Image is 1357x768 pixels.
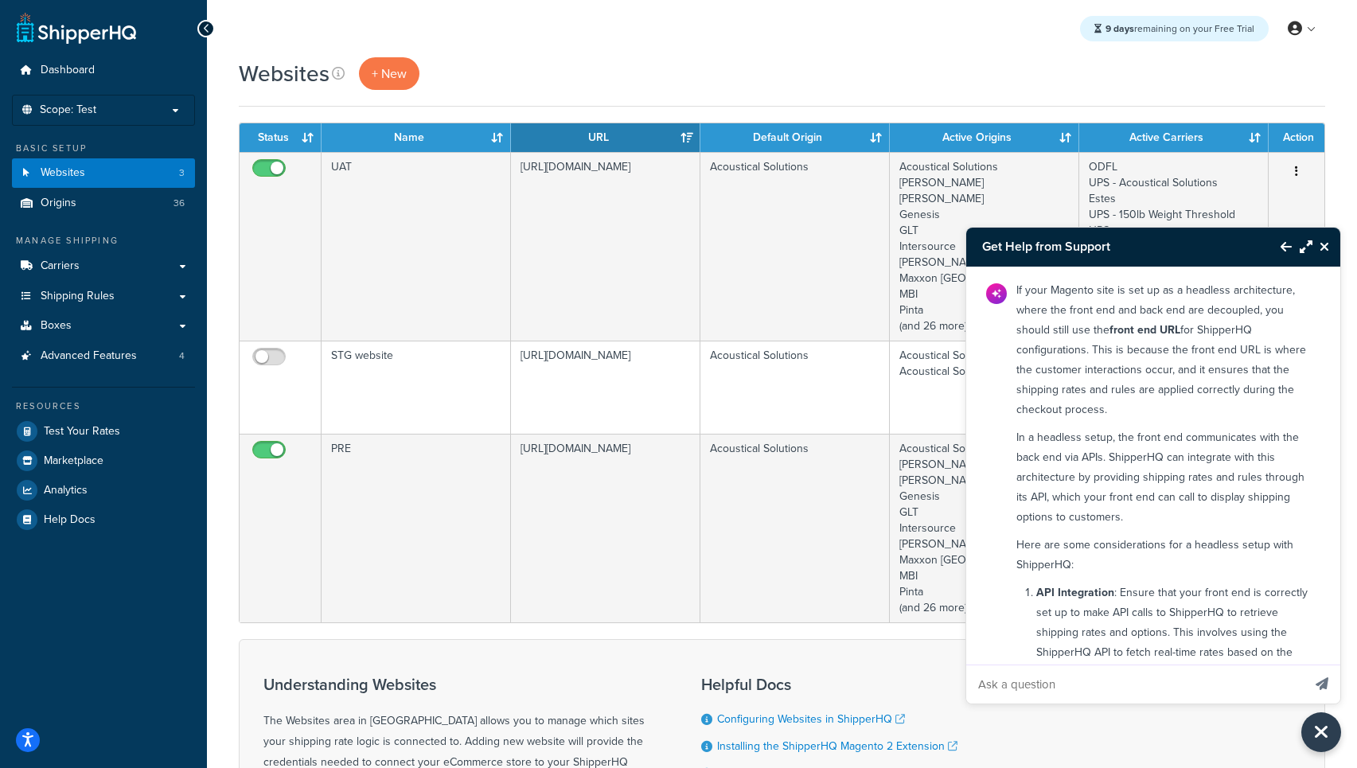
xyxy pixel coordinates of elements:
[890,152,1079,341] td: Acoustical Solutions [PERSON_NAME] [PERSON_NAME] Genesis GLT Intersource [PERSON_NAME] Maxxon [GE...
[322,434,511,622] td: PRE
[12,341,195,371] li: Advanced Features
[44,484,88,497] span: Analytics
[12,142,195,155] div: Basic Setup
[12,341,195,371] a: Advanced Features 4
[12,251,195,281] a: Carriers
[41,349,137,363] span: Advanced Features
[1304,665,1340,704] button: Send message
[701,676,988,693] h3: Helpful Docs
[41,290,115,303] span: Shipping Rules
[322,123,511,152] th: Name: activate to sort column ascending
[12,417,195,446] a: Test Your Rates
[41,197,76,210] span: Origins
[890,341,1079,434] td: Acoustical Solutions Acoustical Solutions Boxed Goods
[1105,21,1134,36] strong: 9 days
[511,152,700,341] td: [URL][DOMAIN_NAME]
[12,400,195,413] div: Resources
[12,476,195,505] a: Analytics
[1016,280,1312,419] p: If your Magento site is set up as a headless architecture, where the front end and back end are d...
[179,166,185,180] span: 3
[41,64,95,77] span: Dashboard
[700,341,890,434] td: Acoustical Solutions
[966,665,1302,704] input: Ask a question
[717,738,957,754] a: Installing the ShipperHQ Magento 2 Extension
[12,282,195,311] a: Shipping Rules
[1080,16,1269,41] div: remaining on your Free Trial
[12,189,195,218] li: Origins
[44,425,120,439] span: Test Your Rates
[1016,535,1312,575] p: Here are some considerations for a headless setup with ShipperHQ:
[12,446,195,475] a: Marketplace
[1079,152,1269,341] td: ODFL UPS - Acoustical Solutions Estes UPS - 150lb Weight Threshold UPS [PERSON_NAME] Foam Shipper...
[322,341,511,434] td: STG website
[1036,584,1114,601] strong: API Integration
[511,123,700,152] th: URL: activate to sort column ascending
[700,434,890,622] td: Acoustical Solutions
[1292,228,1312,265] button: Maximize Resource Center
[41,259,80,273] span: Carriers
[700,152,890,341] td: Acoustical Solutions
[717,711,905,727] a: Configuring Websites in ShipperHQ
[511,341,700,434] td: [URL][DOMAIN_NAME]
[240,123,322,152] th: Status: activate to sort column ascending
[44,513,96,527] span: Help Docs
[372,64,407,83] span: + New
[322,152,511,341] td: UAT
[1269,123,1324,152] th: Action
[239,58,330,89] h1: Websites
[44,454,103,468] span: Marketplace
[12,158,195,188] li: Websites
[1109,322,1180,338] strong: front end URL
[1312,237,1340,256] button: Close Resource Center
[12,505,195,534] a: Help Docs
[511,434,700,622] td: [URL][DOMAIN_NAME]
[12,56,195,85] a: Dashboard
[1265,228,1292,265] button: Back to Resource Center
[966,228,1265,266] h3: Get Help from Support
[986,283,1007,304] img: Bot Avatar
[359,57,419,90] a: + New
[1016,427,1312,527] p: In a headless setup, the front end communicates with the back end via APIs. ShipperHQ can integra...
[12,158,195,188] a: Websites 3
[1079,123,1269,152] th: Active Carriers: activate to sort column ascending
[41,166,85,180] span: Websites
[1301,712,1341,752] button: Close Resource Center
[12,311,195,341] a: Boxes
[41,319,72,333] span: Boxes
[263,676,661,693] h3: Understanding Websites
[12,189,195,218] a: Origins 36
[890,123,1079,152] th: Active Origins: activate to sort column ascending
[40,103,96,117] span: Scope: Test
[179,349,185,363] span: 4
[1036,583,1312,682] p: : Ensure that your front end is correctly set up to make API calls to ShipperHQ to retrieve shipp...
[174,197,185,210] span: 36
[890,434,1079,622] td: Acoustical Solutions [PERSON_NAME] [PERSON_NAME] Genesis GLT Intersource [PERSON_NAME] Maxxon [GE...
[700,123,890,152] th: Default Origin: activate to sort column ascending
[17,12,136,44] a: ShipperHQ Home
[12,234,195,248] div: Manage Shipping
